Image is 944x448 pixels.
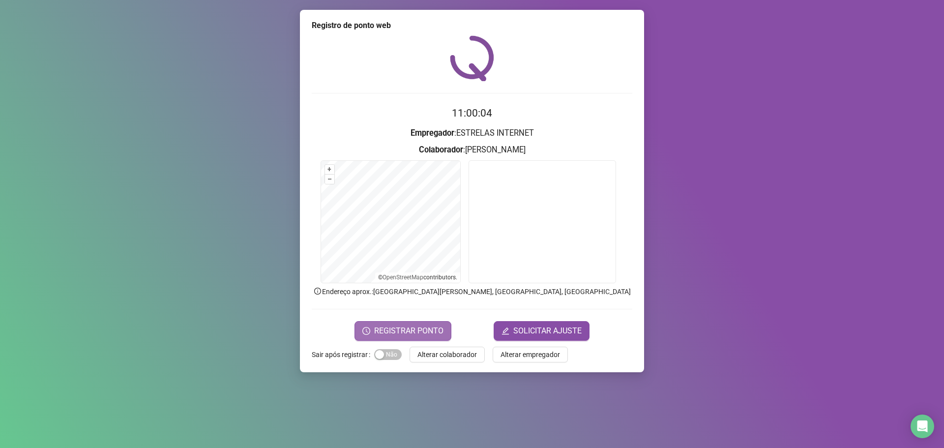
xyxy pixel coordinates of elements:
[417,349,477,360] span: Alterar colaborador
[410,347,485,362] button: Alterar colaborador
[312,144,632,156] h3: : [PERSON_NAME]
[493,347,568,362] button: Alterar empregador
[313,287,322,296] span: info-circle
[450,35,494,81] img: QRPoint
[411,128,454,138] strong: Empregador
[325,175,334,184] button: –
[378,274,457,281] li: © contributors.
[501,327,509,335] span: edit
[494,321,590,341] button: editSOLICITAR AJUSTE
[312,286,632,297] p: Endereço aprox. : [GEOGRAPHIC_DATA][PERSON_NAME], [GEOGRAPHIC_DATA], [GEOGRAPHIC_DATA]
[325,165,334,174] button: +
[513,325,582,337] span: SOLICITAR AJUSTE
[452,107,492,119] time: 11:00:04
[911,415,934,438] div: Open Intercom Messenger
[501,349,560,360] span: Alterar empregador
[374,325,443,337] span: REGISTRAR PONTO
[362,327,370,335] span: clock-circle
[312,347,374,362] label: Sair após registrar
[354,321,451,341] button: REGISTRAR PONTO
[312,20,632,31] div: Registro de ponto web
[383,274,423,281] a: OpenStreetMap
[312,127,632,140] h3: : ESTRELAS INTERNET
[419,145,463,154] strong: Colaborador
